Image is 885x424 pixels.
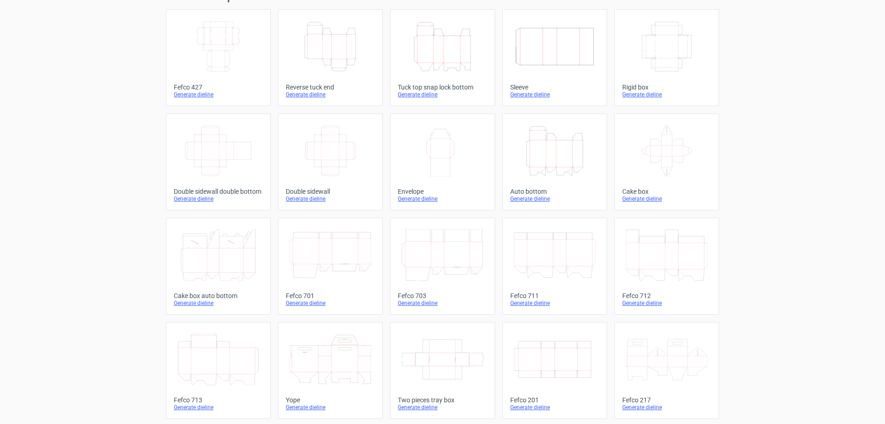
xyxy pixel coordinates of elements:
[398,299,487,307] div: Generate dieline
[166,9,271,106] a: Fefco 427Generate dieline
[278,322,383,419] a: YopeGenerate dieline
[166,322,271,419] a: Fefco 713Generate dieline
[614,218,719,315] a: Fefco 712Generate dieline
[174,299,263,307] div: Generate dieline
[390,218,495,315] a: Fefco 703Generate dieline
[174,396,263,404] div: Fefco 713
[622,195,711,203] div: Generate dieline
[510,91,599,98] div: Generate dieline
[398,195,487,203] div: Generate dieline
[398,84,487,91] div: Tuck top snap lock bottom
[398,396,487,404] div: Two pieces tray box
[286,195,375,203] div: Generate dieline
[622,91,711,98] div: Generate dieline
[502,218,607,315] a: Fefco 711Generate dieline
[614,322,719,419] a: Fefco 217Generate dieline
[398,188,487,195] div: Envelope
[174,188,263,195] div: Double sidewall double bottom
[286,292,375,299] div: Fefco 701
[510,292,599,299] div: Fefco 711
[174,195,263,203] div: Generate dieline
[166,113,271,210] a: Double sidewall double bottomGenerate dieline
[510,299,599,307] div: Generate dieline
[278,113,383,210] a: Double sidewallGenerate dieline
[174,404,263,411] div: Generate dieline
[622,299,711,307] div: Generate dieline
[510,84,599,91] div: Sleeve
[278,9,383,106] a: Reverse tuck endGenerate dieline
[614,113,719,210] a: Cake boxGenerate dieline
[278,218,383,315] a: Fefco 701Generate dieline
[510,404,599,411] div: Generate dieline
[622,404,711,411] div: Generate dieline
[622,396,711,404] div: Fefco 217
[510,195,599,203] div: Generate dieline
[502,9,607,106] a: SleeveGenerate dieline
[398,91,487,98] div: Generate dieline
[622,84,711,91] div: Rigid box
[286,299,375,307] div: Generate dieline
[622,292,711,299] div: Fefco 712
[286,396,375,404] div: Yope
[390,9,495,106] a: Tuck top snap lock bottomGenerate dieline
[174,91,263,98] div: Generate dieline
[398,292,487,299] div: Fefco 703
[622,188,711,195] div: Cake box
[286,188,375,195] div: Double sidewall
[174,292,263,299] div: Cake box auto bottom
[502,322,607,419] a: Fefco 201Generate dieline
[510,396,599,404] div: Fefco 201
[390,113,495,210] a: EnvelopeGenerate dieline
[174,84,263,91] div: Fefco 427
[286,84,375,91] div: Reverse tuck end
[614,9,719,106] a: Rigid boxGenerate dieline
[510,188,599,195] div: Auto bottom
[286,404,375,411] div: Generate dieline
[502,113,607,210] a: Auto bottomGenerate dieline
[390,322,495,419] a: Two pieces tray boxGenerate dieline
[398,404,487,411] div: Generate dieline
[166,218,271,315] a: Cake box auto bottomGenerate dieline
[286,91,375,98] div: Generate dieline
